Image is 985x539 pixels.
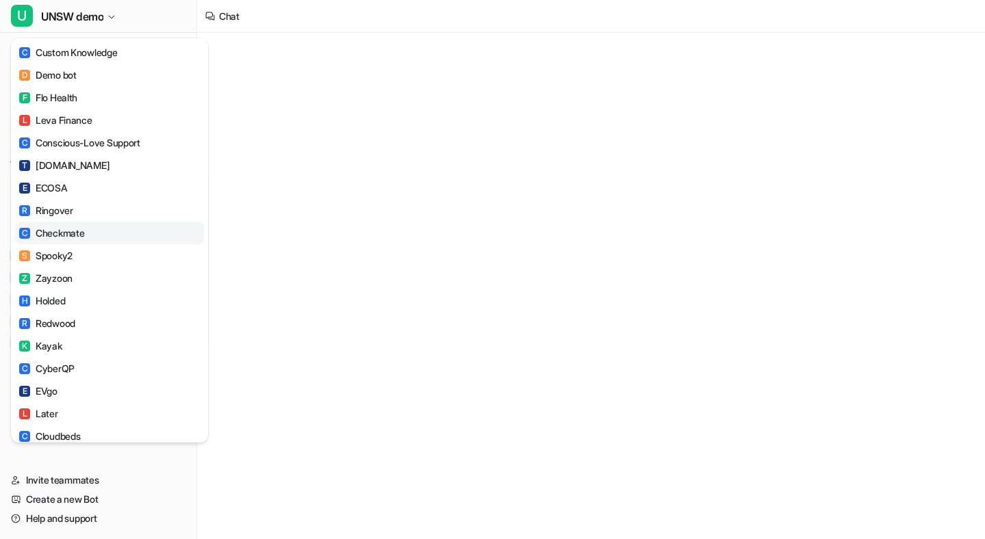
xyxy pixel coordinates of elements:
[19,183,30,194] span: E
[19,135,140,150] div: Conscious-Love Support
[19,68,77,82] div: Demo bot
[19,47,30,58] span: C
[11,38,208,443] div: UUNSW demo
[19,90,77,105] div: Flo Health
[19,273,30,284] span: Z
[19,137,30,148] span: C
[19,70,30,81] span: D
[19,92,30,103] span: F
[19,431,30,442] span: C
[19,316,75,330] div: Redwood
[19,429,80,443] div: Cloudbeds
[19,203,73,218] div: Ringover
[19,339,62,353] div: Kayak
[19,295,30,306] span: H
[19,226,84,240] div: Checkmate
[19,386,30,397] span: E
[19,158,110,172] div: [DOMAIN_NAME]
[19,361,75,376] div: CyberQP
[19,250,30,261] span: S
[19,341,30,352] span: K
[19,271,73,285] div: Zayzoon
[41,7,103,26] span: UNSW demo
[19,248,73,263] div: Spooky2
[19,181,68,195] div: ECOSA
[19,384,57,398] div: EVgo
[11,5,33,27] span: U
[19,363,30,374] span: C
[19,45,118,60] div: Custom Knowledge
[19,160,30,171] span: T
[19,205,30,216] span: R
[19,113,92,127] div: Leva Finance
[19,318,30,329] span: R
[19,406,58,421] div: Later
[19,228,30,239] span: C
[19,293,65,308] div: Holded
[19,408,30,419] span: L
[19,115,30,126] span: L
